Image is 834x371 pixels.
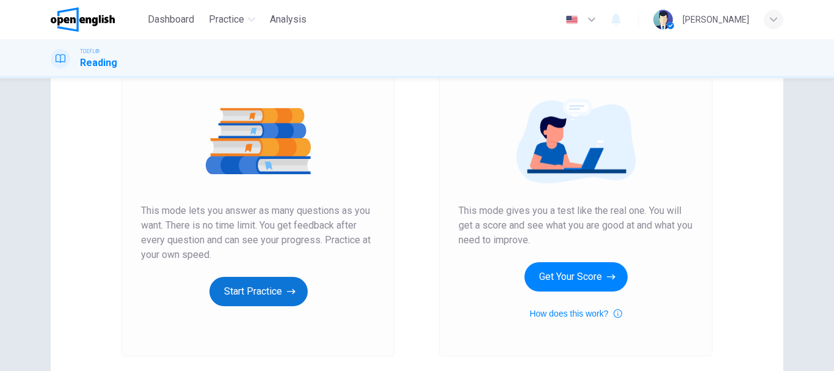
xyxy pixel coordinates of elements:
a: OpenEnglish logo [51,7,143,32]
button: Dashboard [143,9,199,31]
span: This mode lets you answer as many questions as you want. There is no time limit. You get feedback... [141,204,375,262]
button: Start Practice [209,277,308,306]
span: Practice [209,12,244,27]
span: Dashboard [148,12,194,27]
button: Get Your Score [524,262,628,292]
img: en [564,15,579,24]
span: TOEFL® [80,47,100,56]
div: [PERSON_NAME] [683,12,749,27]
button: Practice [204,9,260,31]
img: OpenEnglish logo [51,7,115,32]
span: Analysis [270,12,306,27]
span: This mode gives you a test like the real one. You will get a score and see what you are good at a... [459,204,693,248]
img: Profile picture [653,10,673,29]
button: Analysis [265,9,311,31]
h1: Reading [80,56,117,70]
button: How does this work? [529,306,622,321]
